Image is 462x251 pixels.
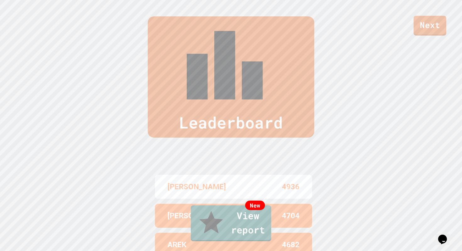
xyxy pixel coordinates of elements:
[148,16,314,138] div: Leaderboard
[168,239,186,250] p: AREK
[191,205,271,241] a: View report
[436,226,456,245] iframe: chat widget
[245,201,265,210] div: New
[282,239,300,250] p: 4682
[414,16,446,36] a: Next
[168,181,226,192] p: [PERSON_NAME]
[282,181,300,192] p: 4936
